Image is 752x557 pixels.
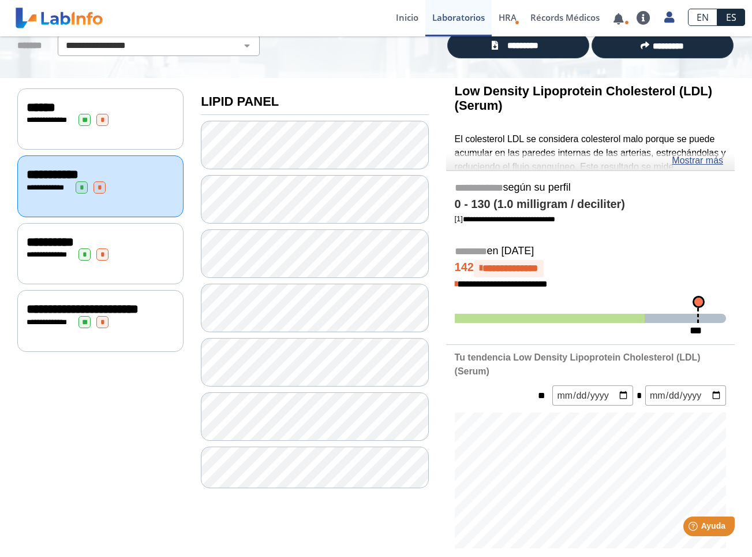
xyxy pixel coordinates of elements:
h4: 142 [455,260,726,277]
p: El colesterol LDL se considera colesterol malo porque se puede acumular en las paredes internas d... [455,132,726,284]
h5: según su perfil [455,181,726,195]
a: [1] [455,214,555,223]
b: Low Density Lipoprotein Cholesterol (LDL) (Serum) [455,84,712,113]
span: HRA [499,12,517,23]
b: LIPID PANEL [201,94,279,109]
a: EN [688,9,717,26]
a: Mostrar más [672,154,723,168]
a: ES [717,9,745,26]
input: mm/dd/yyyy [645,385,726,406]
b: Tu tendencia Low Density Lipoprotein Cholesterol (LDL) (Serum) [455,352,701,376]
iframe: Help widget launcher [649,512,739,544]
h5: en [DATE] [455,245,726,258]
input: mm/dd/yyyy [552,385,633,406]
h4: 0 - 130 (1.0 milligram / deciliter) [455,198,726,211]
